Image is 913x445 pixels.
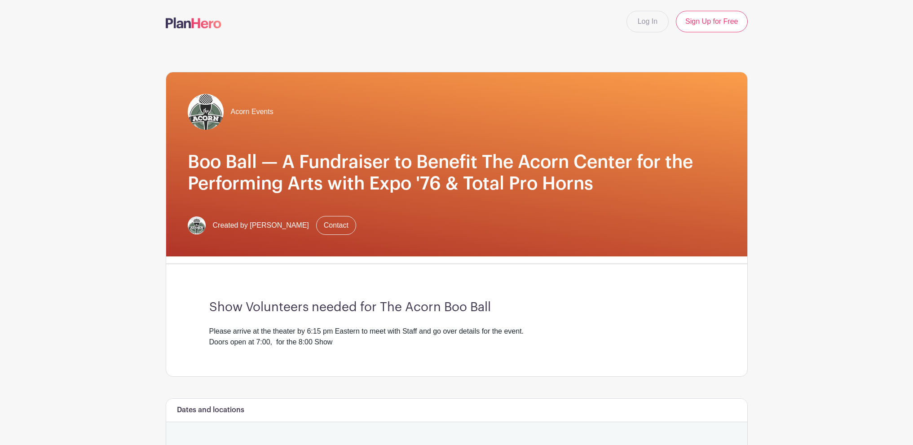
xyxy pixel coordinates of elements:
[188,151,726,194] h1: Boo Ball — A Fundraiser to Benefit The Acorn Center for the Performing Arts with Expo '76 & Total...
[676,11,747,32] a: Sign Up for Free
[213,220,309,231] span: Created by [PERSON_NAME]
[231,106,273,117] span: Acorn Events
[316,216,356,235] a: Contact
[626,11,669,32] a: Log In
[188,94,224,130] img: Acorn%20Logo%20SMALL.jpg
[188,216,206,234] img: Acorn%20Logo%20SMALL.jpg
[209,326,704,348] div: Please arrive at the theater by 6:15 pm Eastern to meet with Staff and go over details for the ev...
[166,18,221,28] img: logo-507f7623f17ff9eddc593b1ce0a138ce2505c220e1c5a4e2b4648c50719b7d32.svg
[177,406,244,414] h6: Dates and locations
[209,300,704,315] h3: Show Volunteers needed for The Acorn Boo Ball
